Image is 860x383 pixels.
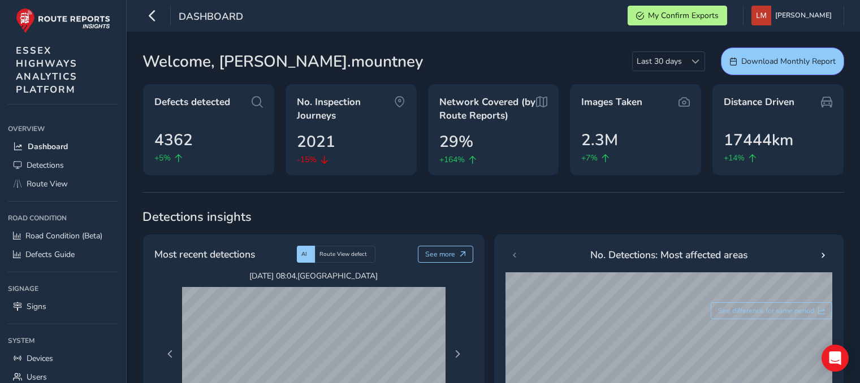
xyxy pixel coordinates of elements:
span: Detections insights [142,208,844,225]
span: Dashboard [28,141,68,152]
div: Overview [8,120,118,137]
span: No. Inspection Journeys [297,95,394,122]
span: Welcome, [PERSON_NAME].mountney [142,50,423,73]
a: Defects Guide [8,245,118,264]
span: +7% [581,152,598,164]
button: Next Page [450,346,465,362]
img: rr logo [16,8,110,33]
div: AI [297,246,315,263]
span: 2.3M [581,128,618,152]
span: Road Condition (Beta) [25,230,102,241]
button: [PERSON_NAME] [751,6,836,25]
span: Devices [27,353,53,364]
span: Distance Driven [724,95,794,109]
a: Signs [8,297,118,316]
span: Download Monthly Report [741,56,836,67]
span: My Confirm Exports [648,10,719,21]
a: Road Condition (Beta) [8,227,118,245]
div: System [8,332,118,349]
span: Detections [27,160,64,171]
span: 4362 [154,128,193,152]
img: diamond-layout [751,6,771,25]
div: Signage [8,280,118,297]
span: Users [27,372,47,382]
span: 2021 [297,130,335,154]
div: Route View defect [315,246,375,263]
span: See difference for same period [718,306,814,315]
button: See difference for same period [711,302,833,319]
span: Route View [27,179,68,189]
span: AI [301,250,307,258]
span: [PERSON_NAME] [775,6,832,25]
span: 29% [439,130,473,154]
span: Images Taken [581,95,642,109]
span: +14% [724,152,745,164]
button: Previous Page [162,346,178,362]
button: My Confirm Exports [628,6,727,25]
span: Most recent detections [154,247,255,262]
button: See more [418,246,474,263]
div: Road Condition [8,210,118,227]
span: Last 30 days [633,52,686,71]
span: [DATE] 08:04 , [GEOGRAPHIC_DATA] [182,271,446,281]
a: Route View [8,175,118,193]
a: Devices [8,349,118,368]
span: -15% [297,154,317,166]
div: Open Intercom Messenger [822,345,849,372]
span: +5% [154,152,171,164]
span: Defects Guide [25,249,75,260]
span: Dashboard [179,10,243,25]
a: Detections [8,156,118,175]
span: Defects detected [154,95,230,109]
span: Signs [27,301,46,312]
span: No. Detections: Most affected areas [590,247,747,262]
span: Network Covered (by Route Reports) [439,95,537,122]
span: 17444km [724,128,793,152]
span: Route View defect [319,250,367,258]
span: See more [425,250,455,259]
a: Dashboard [8,137,118,156]
span: +164% [439,154,465,166]
span: ESSEX HIGHWAYS ANALYTICS PLATFORM [16,44,77,96]
button: Download Monthly Report [721,47,844,75]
